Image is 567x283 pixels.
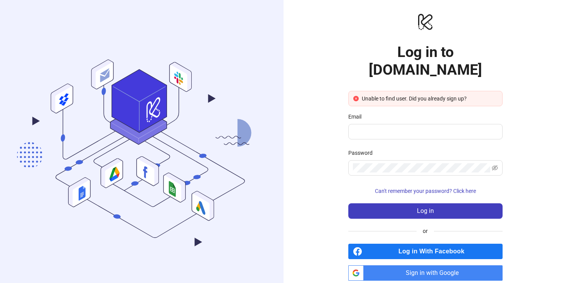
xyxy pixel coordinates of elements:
[348,244,503,259] a: Log in With Facebook
[348,43,503,79] h1: Log in to [DOMAIN_NAME]
[365,244,503,259] span: Log in With Facebook
[348,203,503,219] button: Log in
[353,127,496,136] input: Email
[362,94,498,103] div: Unable to find user. Did you already sign up?
[353,96,359,101] span: close-circle
[353,163,490,172] input: Password
[417,208,434,214] span: Log in
[417,227,434,235] span: or
[492,165,498,171] span: eye-invisible
[367,265,503,281] span: Sign in with Google
[348,185,503,197] button: Can't remember your password? Click here
[348,265,503,281] a: Sign in with Google
[348,149,378,157] label: Password
[348,112,366,121] label: Email
[375,188,476,194] span: Can't remember your password? Click here
[348,188,503,194] a: Can't remember your password? Click here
